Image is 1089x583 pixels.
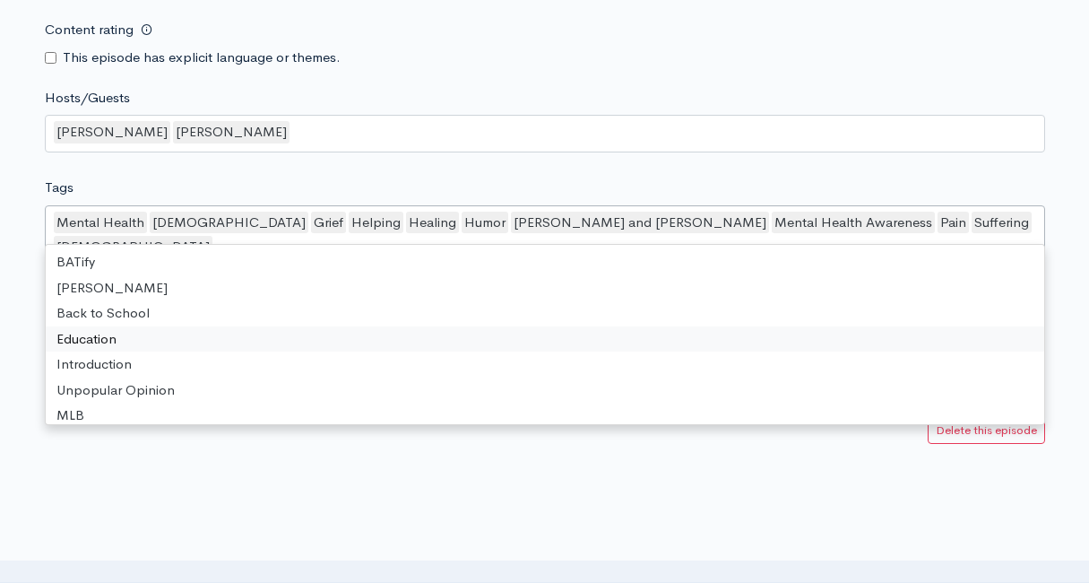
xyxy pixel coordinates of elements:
label: Tags [45,178,73,198]
div: Mental Health [54,212,147,234]
label: Content rating [45,12,134,48]
div: Education [46,326,1044,352]
div: [PERSON_NAME] [173,121,290,144]
div: Pain [938,212,969,234]
div: [PERSON_NAME] and [PERSON_NAME] [511,212,769,234]
div: BATify [46,249,1044,275]
div: Healing [406,212,459,234]
label: Hosts/Guests [45,88,130,109]
div: [PERSON_NAME] [46,275,1044,301]
div: Mental Health Awareness [772,212,935,234]
div: Introduction [46,352,1044,378]
div: Helping [349,212,403,234]
div: Grief [311,212,346,234]
small: Delete this episode [936,422,1037,438]
div: Humor [462,212,508,234]
div: MLB [46,403,1044,429]
div: Unpopular Opinion [46,378,1044,404]
div: [DEMOGRAPHIC_DATA] [150,212,308,234]
a: Delete this episode [928,418,1045,444]
div: Back to School [46,300,1044,326]
div: [DEMOGRAPHIC_DATA] [54,236,212,258]
div: [PERSON_NAME] [54,121,170,144]
label: This episode has explicit language or themes. [63,48,341,68]
div: Suffering [972,212,1032,234]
